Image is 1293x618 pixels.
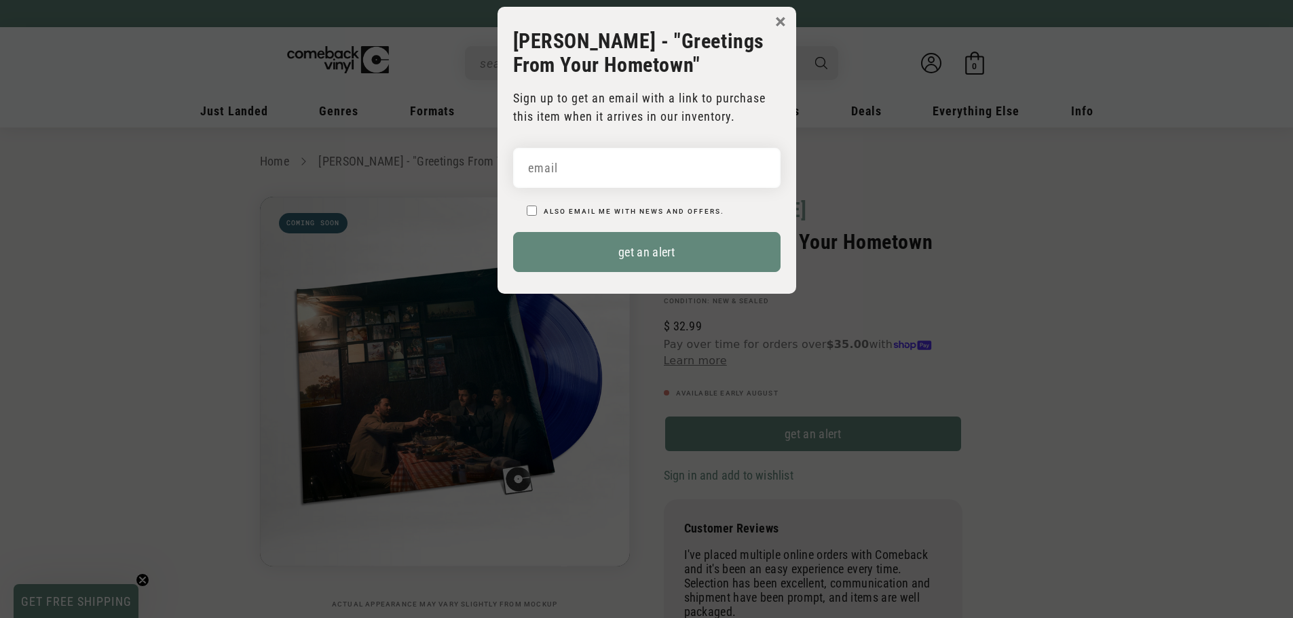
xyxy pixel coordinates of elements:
button: × [775,12,786,32]
h3: [PERSON_NAME] - "Greetings From Your Hometown" [513,29,781,77]
label: Also email me with news and offers. [544,208,724,215]
input: email [513,148,781,188]
button: get an alert [513,232,781,272]
p: Sign up to get an email with a link to purchase this item when it arrives in our inventory. [513,89,781,125]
